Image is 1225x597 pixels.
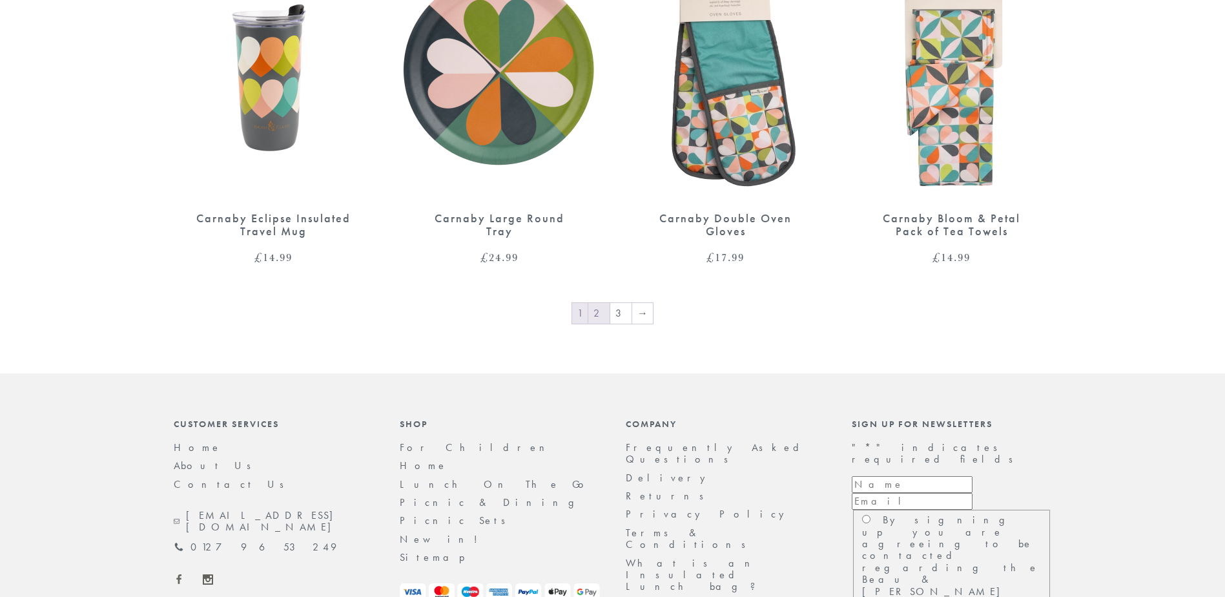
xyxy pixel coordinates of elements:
a: Returns [626,489,712,503]
a: Picnic Sets [400,514,514,527]
nav: Product Pagination [174,302,1052,328]
span: £ [480,249,489,265]
span: £ [932,249,941,265]
a: Picnic & Dining [400,496,587,509]
div: Sign up for newsletters [852,419,1052,429]
a: Home [174,441,221,454]
div: Carnaby Double Oven Gloves [648,212,803,238]
a: Privacy Policy [626,507,791,521]
a: Lunch On The Go [400,477,592,491]
a: 01279 653 249 [174,541,336,553]
span: £ [706,249,715,265]
bdi: 17.99 [706,249,745,265]
input: Email [852,493,973,510]
a: Contact Us [174,477,293,491]
bdi: 14.99 [932,249,971,265]
bdi: 24.99 [480,249,519,265]
p: " " indicates required fields [852,442,1052,466]
span: Page 1 [572,303,588,324]
div: Company [626,419,826,429]
a: About Us [174,459,260,472]
a: Terms & Conditions [626,526,754,551]
span: £ [254,249,263,265]
a: Home [400,459,448,472]
a: [EMAIL_ADDRESS][DOMAIN_NAME] [174,510,374,534]
div: Customer Services [174,419,374,429]
bdi: 14.99 [254,249,293,265]
div: Carnaby Eclipse Insulated Travel Mug [196,212,351,238]
a: Page 2 [588,303,610,324]
a: Sitemap [400,550,482,564]
a: What is an Insulated Lunch bag? [626,556,766,594]
a: Delivery [626,471,712,485]
div: Carnaby Bloom & Petal Pack of Tea Towels [874,212,1029,238]
a: Frequently Asked Questions [626,441,807,466]
div: Carnaby Large Round Tray [422,212,577,238]
a: New in! [400,532,487,546]
a: Page 3 [610,303,632,324]
a: → [632,303,653,324]
input: Name [852,476,973,493]
a: For Children [400,441,555,454]
div: Shop [400,419,600,429]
